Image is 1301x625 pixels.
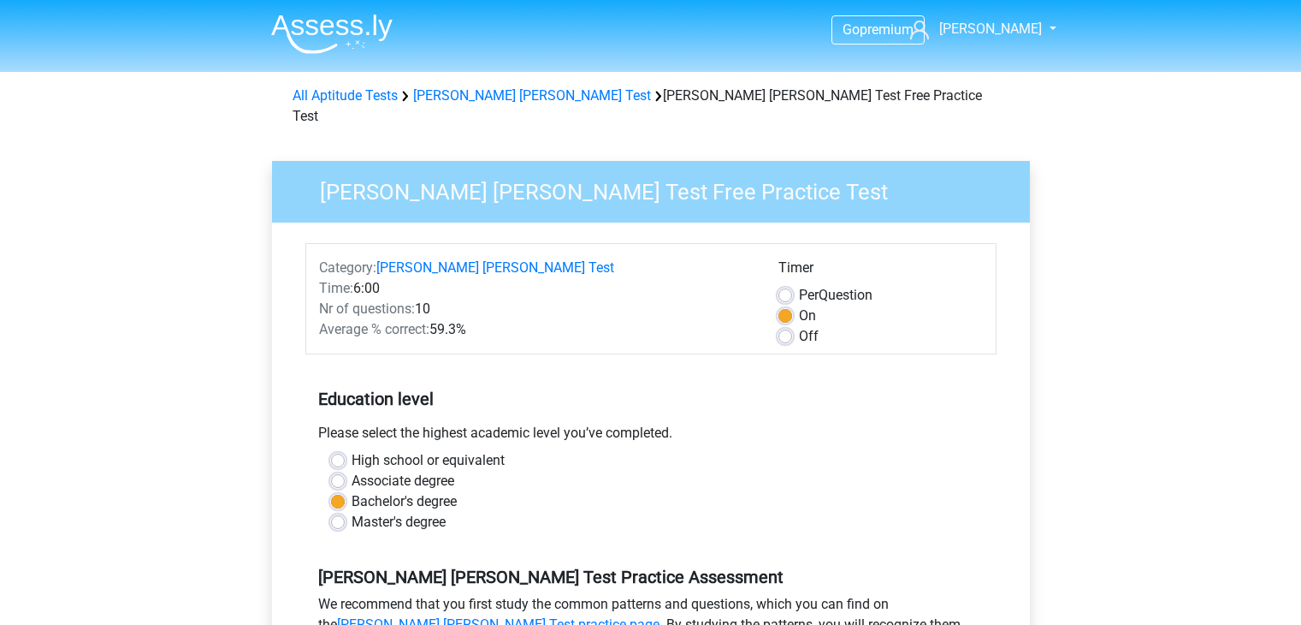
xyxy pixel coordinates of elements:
[799,306,816,326] label: On
[799,285,872,306] label: Question
[318,382,984,416] h5: Education level
[413,87,651,104] a: [PERSON_NAME] [PERSON_NAME] Test
[352,512,446,533] label: Master's degree
[286,86,1016,127] div: [PERSON_NAME] [PERSON_NAME] Test Free Practice Test
[319,280,353,296] span: Time:
[376,259,614,276] a: [PERSON_NAME] [PERSON_NAME] Test
[319,321,429,337] span: Average % correct:
[306,319,766,340] div: 59.3%
[352,471,454,491] label: Associate degree
[799,326,819,347] label: Off
[318,567,984,587] h5: [PERSON_NAME] [PERSON_NAME] Test Practice Assessment
[860,21,914,38] span: premium
[319,259,376,276] span: Category:
[939,21,1042,37] span: [PERSON_NAME]
[352,450,505,471] label: High school or equivalent
[843,21,860,38] span: Go
[305,423,996,450] div: Please select the highest academic level you’ve completed.
[271,14,393,54] img: Assessly
[799,287,819,303] span: Per
[832,18,924,41] a: Gopremium
[319,301,415,317] span: Nr of questions:
[306,278,766,299] div: 6:00
[306,299,766,319] div: 10
[778,258,983,285] div: Timer
[352,491,457,512] label: Bachelor's degree
[903,19,1044,39] a: [PERSON_NAME]
[299,172,1017,205] h3: [PERSON_NAME] [PERSON_NAME] Test Free Practice Test
[293,87,398,104] a: All Aptitude Tests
